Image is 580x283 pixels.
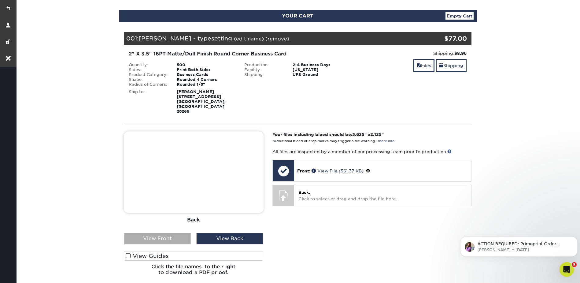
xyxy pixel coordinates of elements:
div: Radius of Corners: [124,82,172,87]
span: YOUR CART [282,13,313,19]
div: 500 [172,62,240,67]
a: Shipping [436,59,467,72]
label: View Guides [124,251,264,261]
span: 9 [572,262,577,267]
p: Click to select or drag and drop the file here. [298,189,467,202]
div: 001: [124,32,414,45]
span: 3.625 [352,132,364,137]
div: Facility: [240,67,288,72]
strong: [PERSON_NAME] [STREET_ADDRESS] [GEOGRAPHIC_DATA], [GEOGRAPHIC_DATA] 28269 [177,89,226,114]
a: Empty Cart [445,12,474,20]
a: more info [378,139,394,143]
div: Back [124,213,264,227]
div: [US_STATE] [288,67,356,72]
span: [PERSON_NAME] - typesetting [139,35,232,42]
small: *Additional bleed or crop marks may trigger a file warning – [272,139,394,143]
div: Print Both Sides [172,67,240,72]
div: $77.00 [414,34,467,43]
span: Back: [298,190,310,195]
a: View File (561.37 KB) [312,168,364,173]
div: Shape: [124,77,172,82]
div: UPS Ground [288,72,356,77]
a: (remove) [265,36,289,42]
div: Ship to: [124,89,172,114]
div: Shipping: [240,72,288,77]
span: Front: [297,168,310,173]
div: Rounded 1/8" [172,82,240,87]
strong: Your files including bleed should be: " x " [272,132,384,137]
div: Business Cards [172,72,240,77]
a: Files [413,59,434,72]
div: View Front [124,233,191,244]
div: Sides: [124,67,172,72]
div: Production: [240,62,288,67]
span: files [417,63,421,68]
span: 2.125 [370,132,382,137]
div: Shipping: [360,50,467,56]
div: 2-4 Business Days [288,62,356,67]
span: shipping [439,63,443,68]
div: Rounded 4 Corners [172,77,240,82]
div: Quantity: [124,62,172,67]
a: (edit name) [234,36,264,42]
div: Product Category: [124,72,172,77]
iframe: Intercom notifications message [458,224,580,266]
div: 2" X 3.5" 16PT Matte/Dull Finish Round Corner Business Card [129,50,351,58]
iframe: Intercom live chat [559,262,574,277]
strong: $8.96 [454,51,467,56]
p: All files are inspected by a member of our processing team prior to production. [272,149,471,155]
h6: Click the file names to the right to download a PDF proof. [124,264,264,280]
div: View Back [196,233,263,244]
